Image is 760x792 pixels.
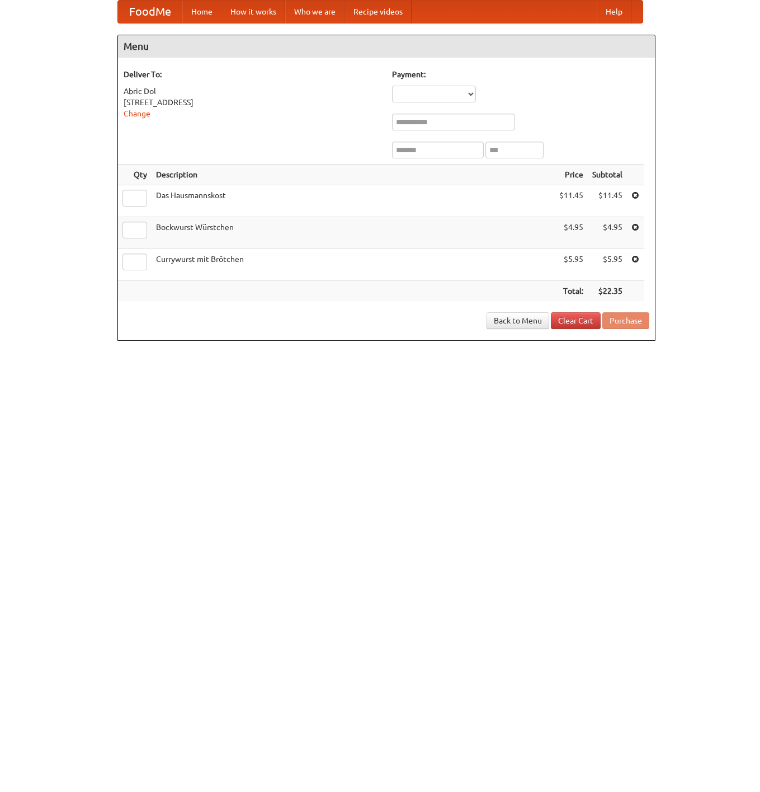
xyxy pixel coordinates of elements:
[555,217,588,249] td: $4.95
[487,312,549,329] a: Back to Menu
[152,249,555,281] td: Currywurst mit Brötchen
[588,249,627,281] td: $5.95
[588,185,627,217] td: $11.45
[588,165,627,185] th: Subtotal
[555,281,588,302] th: Total:
[602,312,649,329] button: Purchase
[588,217,627,249] td: $4.95
[555,185,588,217] td: $11.45
[555,249,588,281] td: $5.95
[118,1,182,23] a: FoodMe
[152,165,555,185] th: Description
[551,312,601,329] a: Clear Cart
[344,1,412,23] a: Recipe videos
[182,1,221,23] a: Home
[588,281,627,302] th: $22.35
[392,69,649,80] h5: Payment:
[124,109,150,118] a: Change
[124,97,381,108] div: [STREET_ADDRESS]
[221,1,285,23] a: How it works
[285,1,344,23] a: Who we are
[152,185,555,217] td: Das Hausmannskost
[124,86,381,97] div: Abric Dol
[555,165,588,185] th: Price
[118,35,655,58] h4: Menu
[152,217,555,249] td: Bockwurst Würstchen
[118,165,152,185] th: Qty
[124,69,381,80] h5: Deliver To:
[597,1,631,23] a: Help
